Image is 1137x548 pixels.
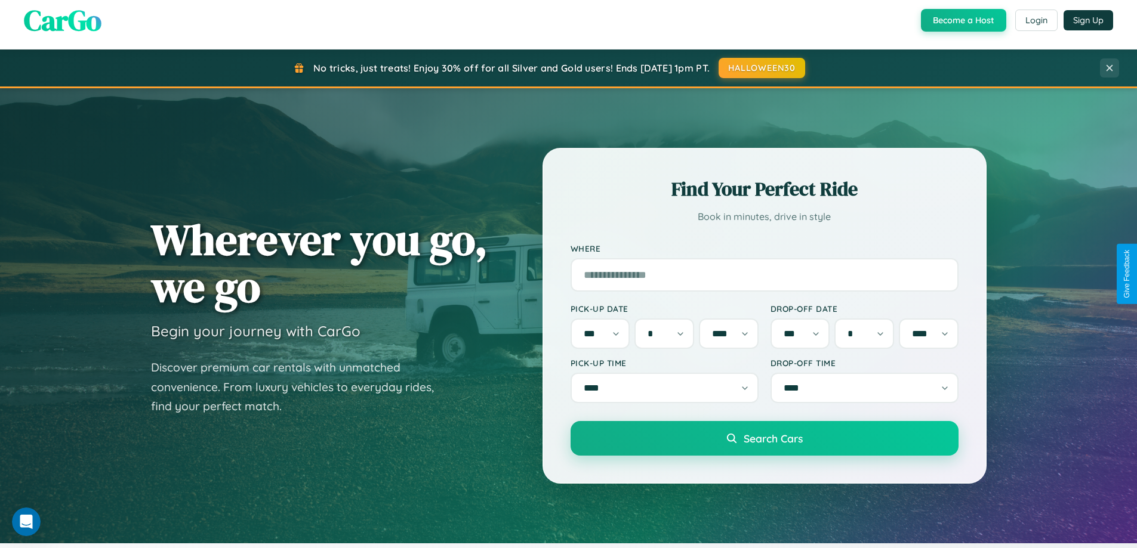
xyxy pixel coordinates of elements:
h1: Wherever you go, we go [151,216,488,310]
p: Discover premium car rentals with unmatched convenience. From luxury vehicles to everyday rides, ... [151,358,449,416]
label: Pick-up Time [571,358,759,368]
p: Book in minutes, drive in style [571,208,959,225]
label: Drop-off Date [771,304,959,314]
h3: Begin your journey with CarGo [151,322,360,340]
span: No tricks, just treats! Enjoy 30% off for all Silver and Gold users! Ends [DATE] 1pm PT. [313,62,710,74]
label: Pick-up Date [571,304,759,314]
span: Search Cars [744,432,803,445]
div: Give Feedback [1123,250,1131,298]
label: Drop-off Time [771,358,959,368]
h2: Find Your Perfect Ride [571,176,959,202]
label: Where [571,243,959,253]
button: HALLOWEEN30 [719,58,805,78]
button: Sign Up [1064,10,1113,30]
button: Search Cars [571,421,959,456]
button: Become a Host [921,9,1006,32]
span: CarGo [24,1,101,40]
button: Login [1015,10,1058,31]
iframe: Intercom live chat [12,507,41,536]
